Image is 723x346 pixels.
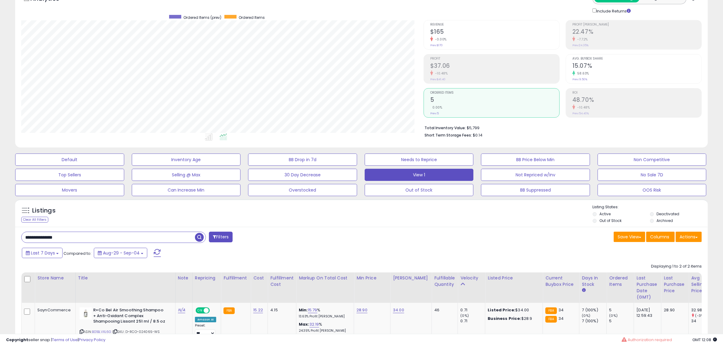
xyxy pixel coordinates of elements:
[664,307,684,313] div: 28.90
[582,288,585,293] small: Days In Stock.
[488,307,515,313] b: Listed Price:
[299,321,309,327] b: Max:
[572,78,587,81] small: Prev: 9.50%
[598,169,707,181] button: No Sale 7D
[356,307,367,313] a: 28.90
[572,43,588,47] small: Prev: 24.35%
[209,308,218,313] span: OFF
[52,337,78,343] a: Terms of Use
[195,324,216,337] div: Preset:
[430,23,559,26] span: Revenue
[356,275,388,281] div: Min Price
[676,232,702,242] button: Actions
[223,307,235,314] small: FBA
[132,184,241,196] button: Can Increase Min
[430,28,559,36] h2: $165
[253,307,263,313] a: 15.22
[365,154,474,166] button: Needs to Reprice
[299,307,349,319] div: %
[650,234,669,240] span: Columns
[460,307,485,313] div: 0.71
[299,307,308,313] b: Min:
[248,184,357,196] button: Overstocked
[63,251,91,256] span: Compared to:
[31,250,55,256] span: Last 7 Days
[646,232,675,242] button: Columns
[178,307,185,313] a: N/A
[393,275,429,281] div: [PERSON_NAME]
[270,275,294,288] div: Fulfillment Cost
[425,133,472,138] b: Short Term Storage Fees:
[239,15,265,20] span: Ordered Items
[695,313,705,318] small: (-3%)
[609,318,634,324] div: 5
[664,275,686,294] div: Last Purchase Price
[430,96,559,105] h2: 5
[430,78,445,81] small: Prev: $41.40
[425,124,697,131] li: $5,799
[433,37,447,42] small: -3.00%
[196,308,204,313] span: ON
[488,316,521,321] b: Business Price:
[598,154,707,166] button: Non Competitive
[558,316,564,321] span: 34
[651,264,702,269] div: Displaying 1 to 2 of 2 items
[430,91,559,95] span: Ordered Items
[37,275,73,281] div: Store Name
[614,232,645,242] button: Save View
[545,316,557,323] small: FBA
[691,307,716,313] div: 32.98
[21,217,48,223] div: Clear All Filters
[575,37,588,42] small: -7.72%
[425,125,466,130] b: Total Inventory Value:
[248,154,357,166] button: BB Drop in 7d
[582,313,590,318] small: (0%)
[430,105,442,110] small: 0.00%
[488,316,538,321] div: $28.9
[481,154,590,166] button: BB Price Below Min
[132,169,241,181] button: Selling @ Max
[572,91,701,95] span: ROI
[15,184,124,196] button: Movers
[433,71,448,76] small: -10.48%
[575,105,590,110] small: -10.48%
[473,132,483,138] span: $0.14
[545,307,557,314] small: FBA
[296,272,354,303] th: The percentage added to the cost of goods (COGS) that forms the calculator for Min & Max prices.
[460,313,469,318] small: (0%)
[195,275,218,281] div: Repricing
[657,211,680,216] label: Deactivated
[691,318,716,324] div: 34
[393,307,404,313] a: 34.00
[430,57,559,61] span: Profit
[582,307,606,313] div: 7 (100%)
[460,275,483,281] div: Velocity
[488,275,540,281] div: Listed Price
[609,275,631,288] div: Ordered Items
[545,275,577,288] div: Current Buybox Price
[132,154,241,166] button: Inventory Age
[365,169,474,181] button: View 1
[575,71,589,76] small: 58.63%
[183,15,221,20] span: Ordered Items (prev)
[253,275,265,281] div: Cost
[15,169,124,181] button: Top Sellers
[572,57,701,61] span: Avg. Buybox Share
[365,184,474,196] button: Out of Stock
[481,169,590,181] button: Not Repriced w/Inv
[270,307,292,313] div: 4.15
[299,314,349,319] p: 13.63% Profit [PERSON_NAME]
[6,337,105,343] div: seller snap | |
[692,337,717,343] span: 2025-09-12 12:08 GMT
[299,322,349,333] div: %
[572,62,701,71] h2: 15.07%
[636,275,659,300] div: Last Purchase Date (GMT)
[430,43,443,47] small: Prev: $170
[434,275,455,288] div: Fulfillable Quantity
[15,154,124,166] button: Default
[209,232,233,242] button: Filters
[598,184,707,196] button: OOS Risk
[599,211,611,216] label: Active
[582,275,604,288] div: Days In Stock
[195,317,216,322] div: Amazon AI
